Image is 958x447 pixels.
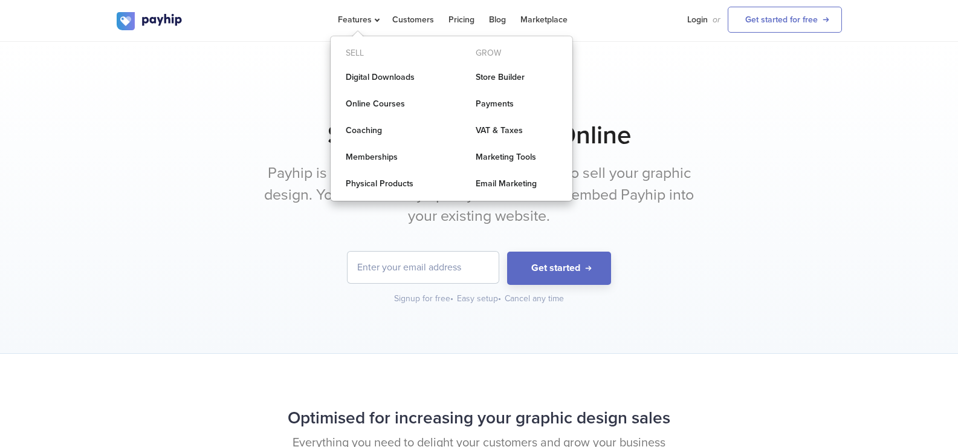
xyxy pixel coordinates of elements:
p: Payhip is your all-in-one ecommerce solution to sell your graphic design. You can use Payhip as y... [253,163,706,227]
a: Physical Products [331,172,442,196]
h1: Sell Graphic Design Online [117,120,842,151]
span: Features [338,15,378,25]
a: Memberships [331,145,442,169]
div: Grow [461,44,572,63]
div: Easy setup [457,293,502,305]
a: Marketing Tools [461,145,572,169]
a: Digital Downloads [331,65,442,90]
a: Store Builder [461,65,572,90]
a: VAT & Taxes [461,119,572,143]
a: Coaching [331,119,442,143]
div: Signup for free [394,293,455,305]
span: • [450,293,453,304]
button: Get started [507,252,611,285]
div: Sell [331,44,442,63]
a: Payments [461,92,572,116]
img: logo.svg [117,12,183,30]
a: Email Marketing [461,172,572,196]
a: Online Courses [331,92,442,116]
a: Get started for free [728,7,842,33]
h2: Optimised for increasing your graphic design sales [117,402,842,434]
input: Enter your email address [348,252,499,283]
span: • [498,293,501,304]
div: Cancel any time [505,293,564,305]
